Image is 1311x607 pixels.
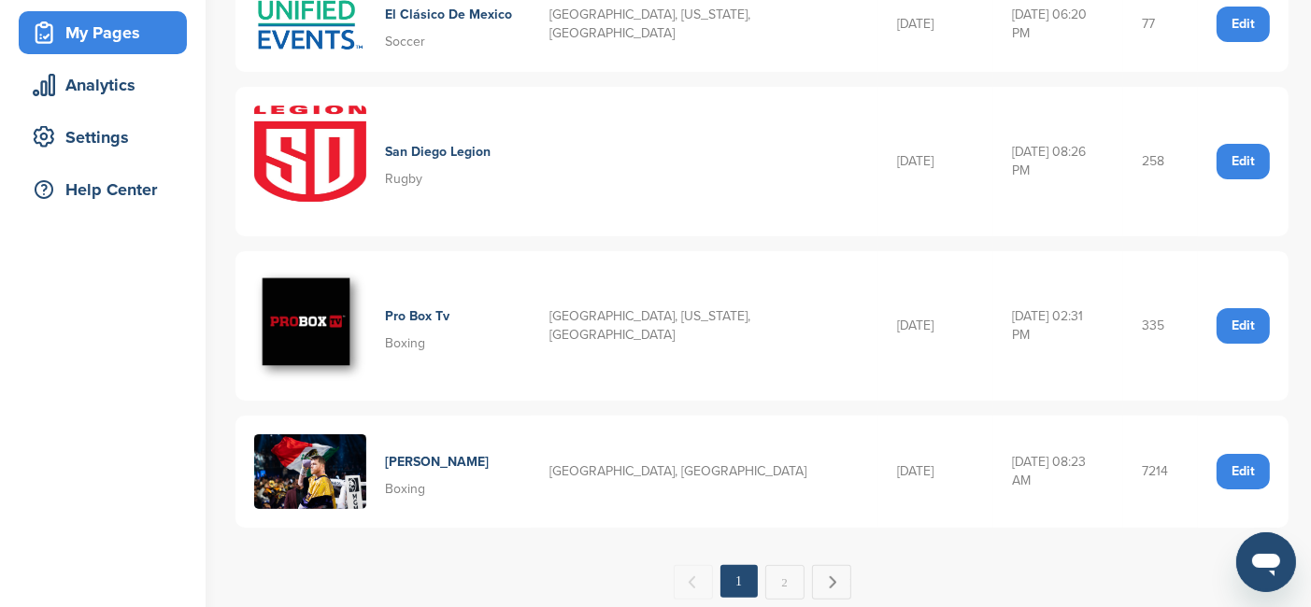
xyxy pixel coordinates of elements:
[385,34,425,49] span: Soccer
[19,116,187,159] a: Settings
[254,434,512,509] a: Canelo alvarez vs jermell charlo 09.30.23 09 30 2023 fight (3) [PERSON_NAME] Boxing
[385,171,422,187] span: Rugby
[385,142,491,162] h4: San Diego Legion
[1123,87,1198,236] td: 258
[254,270,512,382] a: Proboxtv logo Pro Box Tv Boxing
[19,64,187,106] a: Analytics
[19,168,187,211] a: Help Center
[385,481,425,497] span: Boxing
[878,251,994,401] td: [DATE]
[765,565,805,600] a: 2
[720,565,758,598] em: 1
[385,5,512,25] h4: El Clásico De Mexico
[385,306,449,327] h4: Pro Box Tv
[385,452,489,473] h4: [PERSON_NAME]
[28,173,187,206] div: Help Center
[254,106,366,218] img: Sd legion logo
[1236,532,1296,592] iframe: Button to launch messaging window
[1217,308,1270,344] a: Edit
[993,416,1123,528] td: [DATE] 08:23 AM
[254,434,366,509] img: Canelo alvarez vs jermell charlo 09.30.23 09 30 2023 fight (3)
[28,68,187,102] div: Analytics
[1217,454,1270,489] a: Edit
[878,87,994,236] td: [DATE]
[28,16,187,49] div: My Pages
[254,106,512,218] a: Sd legion logo San Diego Legion Rugby
[1217,144,1270,179] a: Edit
[531,251,878,401] td: [GEOGRAPHIC_DATA], [US_STATE], [GEOGRAPHIC_DATA]
[1217,7,1270,42] a: Edit
[19,11,187,54] a: My Pages
[993,251,1123,401] td: [DATE] 02:31 PM
[878,416,994,528] td: [DATE]
[531,416,878,528] td: [GEOGRAPHIC_DATA], [GEOGRAPHIC_DATA]
[1123,251,1198,401] td: 335
[812,565,851,600] a: Next →
[385,335,425,351] span: Boxing
[1123,416,1198,528] td: 7214
[254,270,366,382] img: Proboxtv logo
[28,120,187,154] div: Settings
[993,87,1123,236] td: [DATE] 08:26 PM
[674,565,713,600] span: ← Previous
